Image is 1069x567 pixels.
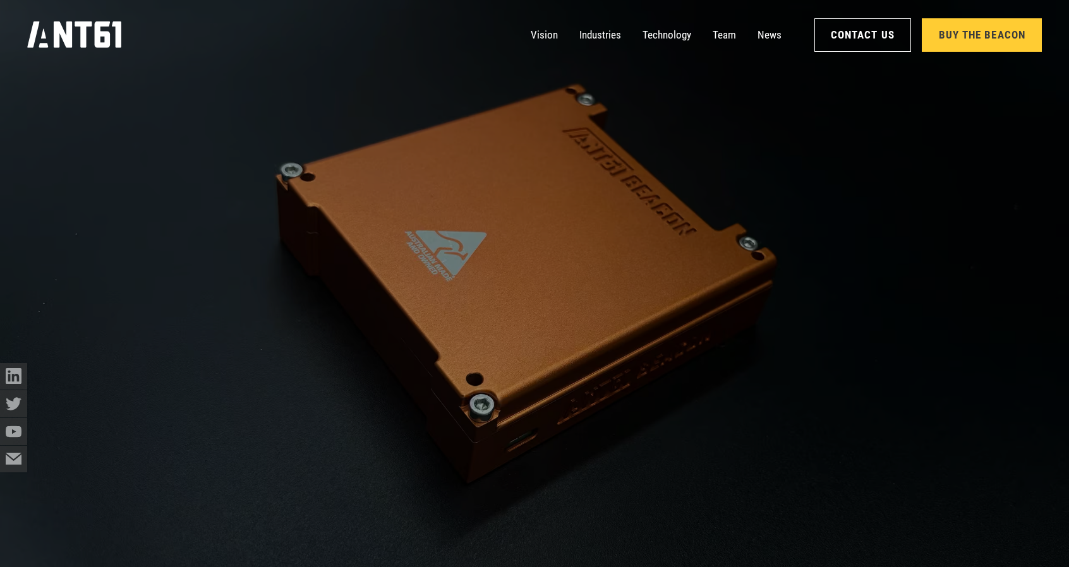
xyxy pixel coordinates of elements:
[814,18,912,52] a: Contact Us
[713,21,736,49] a: Team
[758,21,782,49] a: News
[579,21,621,49] a: Industries
[531,21,558,49] a: Vision
[922,18,1042,52] a: Buy the Beacon
[643,21,691,49] a: Technology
